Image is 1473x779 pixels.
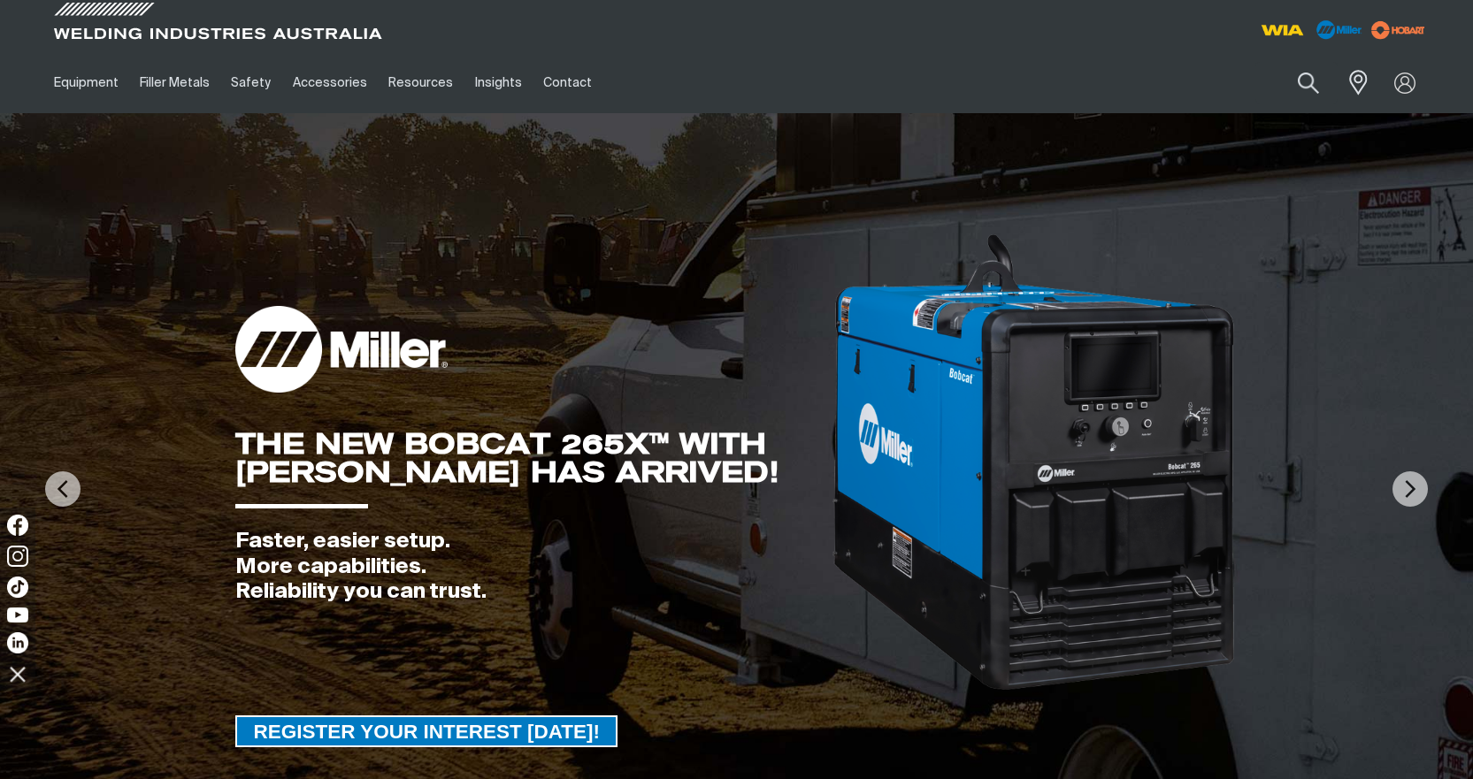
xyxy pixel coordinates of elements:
img: PrevArrow [45,471,81,507]
img: Instagram [7,546,28,567]
img: TikTok [7,577,28,598]
a: Filler Metals [129,52,220,113]
div: THE NEW BOBCAT 265X™ WITH [PERSON_NAME] HAS ARRIVED! [235,430,830,486]
img: LinkedIn [7,632,28,653]
a: Accessories [282,52,378,113]
a: Safety [220,52,281,113]
img: Facebook [7,515,28,536]
img: hide socials [3,659,33,689]
a: Equipment [43,52,129,113]
a: REGISTER YOUR INTEREST TODAY! [235,715,618,747]
button: Search products [1278,62,1339,103]
div: Faster, easier setup. More capabilities. Reliability you can trust. [235,529,830,605]
nav: Main [43,52,1084,113]
span: REGISTER YOUR INTEREST [DATE]! [237,715,616,747]
img: NextArrow [1392,471,1428,507]
img: miller [1366,17,1431,43]
a: Insights [464,52,532,113]
a: Contact [533,52,602,113]
a: Resources [378,52,464,113]
input: Product name or item number... [1255,62,1338,103]
img: YouTube [7,607,28,622]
